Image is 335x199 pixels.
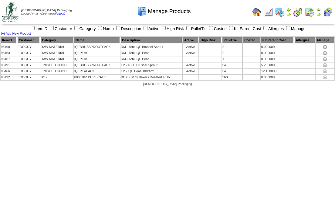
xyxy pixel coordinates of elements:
[29,26,47,31] label: ItemID
[222,50,242,56] td: 2
[17,44,40,50] td: FOOGUY
[1,75,17,80] td: 96192
[285,26,306,31] label: Manage
[323,7,333,17] img: calendarcustomer.gif
[261,75,294,80] td: 0.000000
[120,75,182,80] td: BOX - Baby Bakers Roasted 40 lb
[55,12,65,15] a: (logout)
[316,37,334,44] th: Manage
[323,51,327,56] img: settings.gif
[21,9,72,12] span: [DEMOGRAPHIC_DATA] Packaging
[261,50,294,56] td: 0.000000
[323,75,327,80] img: settings.gif
[74,44,120,50] td: IQFBRUSSPROUTPACK
[199,37,222,44] th: High Risk
[74,37,120,44] th: Name
[17,69,40,74] td: FOOGUY
[222,69,242,74] td: 54
[161,26,184,31] label: High Risk
[17,75,40,80] td: FOOGUY
[183,51,198,55] div: Active
[261,37,294,44] th: Kit Parent Cost
[74,75,120,80] td: 800078Z DUPLICATE
[222,37,242,44] th: PalletTie
[116,26,120,30] input: Description
[222,44,242,50] td: 2
[148,8,191,15] span: Manage Products
[40,69,73,74] td: FINISHED GOOD
[1,56,17,62] td: 96467
[49,26,72,31] label: Customer
[261,62,294,68] td: 5.200000
[1,69,17,74] td: 96466
[120,50,182,56] td: RM - Tote IQF Peas
[144,26,147,30] input: Active
[142,26,159,31] label: Active
[40,44,73,50] td: RAW MATERIAL
[137,6,147,16] img: cabinet.gif
[263,26,267,30] input: Allergies
[50,26,54,30] input: Customer
[293,7,303,17] img: calendarblend.gif
[40,75,73,80] td: BOX
[183,45,198,49] div: Active
[17,37,40,44] th: Customer
[40,56,73,62] td: RAW MATERIAL
[40,62,73,68] td: FINISHED GOOD
[1,50,17,56] td: 96463
[74,56,120,62] td: IQFPEAS
[183,37,198,44] th: Active
[275,7,285,17] img: calendarprod.gif
[209,26,213,30] input: Costed
[222,56,242,62] td: 1
[228,26,261,31] label: Kit Parent Cost
[120,44,182,50] td: RM - Tote IQF Brussel Sprout
[286,12,291,17] img: arrowright.gif
[120,56,182,62] td: RM - Tote IQF Peas
[323,45,327,49] img: settings.gif
[222,75,242,80] td: 560
[120,37,182,44] th: Description
[74,69,120,74] td: IQFPEAPACK
[305,7,314,17] img: calendarinout.gif
[17,56,40,62] td: FOOGUY
[183,69,198,73] div: Active
[183,63,198,67] div: Active
[74,26,78,30] input: Category
[1,32,31,35] a: (+) Add New Product
[74,50,120,56] td: IQFPEAS
[2,2,19,22] img: zoroco-logo-small.webp
[31,26,35,30] input: ItemID
[261,56,294,62] td: 0.000000
[186,26,190,30] input: PalletTie
[316,7,321,12] img: arrowleft.gif
[97,26,114,31] label: Name
[98,26,102,30] input: Name
[294,37,315,44] th: Allergies
[222,62,242,68] td: 54
[143,83,192,86] span: [DEMOGRAPHIC_DATA] Packaging
[1,37,17,44] th: ItemID
[262,26,284,31] label: Allergies
[40,50,73,56] td: RAW MATERIAL
[162,26,166,30] input: High Risk
[73,26,96,31] label: Category
[323,63,327,68] img: settings.gif
[323,57,327,62] img: settings.gif
[243,37,260,44] th: Costed
[286,7,291,12] img: arrowleft.gif
[316,12,321,17] img: arrowright.gif
[208,26,227,31] label: Costed
[17,50,40,56] td: FOOGUY
[115,26,141,31] label: Description
[263,7,273,17] img: line_graph.gif
[74,62,120,68] td: IQFBRUSSPROUTPACK
[286,26,290,30] input: Manage
[185,26,207,31] label: PalletTie
[323,69,327,74] img: settings.gif
[17,62,40,68] td: FOOGUY
[40,37,73,44] th: Category
[120,62,182,68] td: FP - 40LB Brussel Sprout
[261,44,294,50] td: 0.000000
[120,69,182,74] td: FP - IQF Peas 100/4oz.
